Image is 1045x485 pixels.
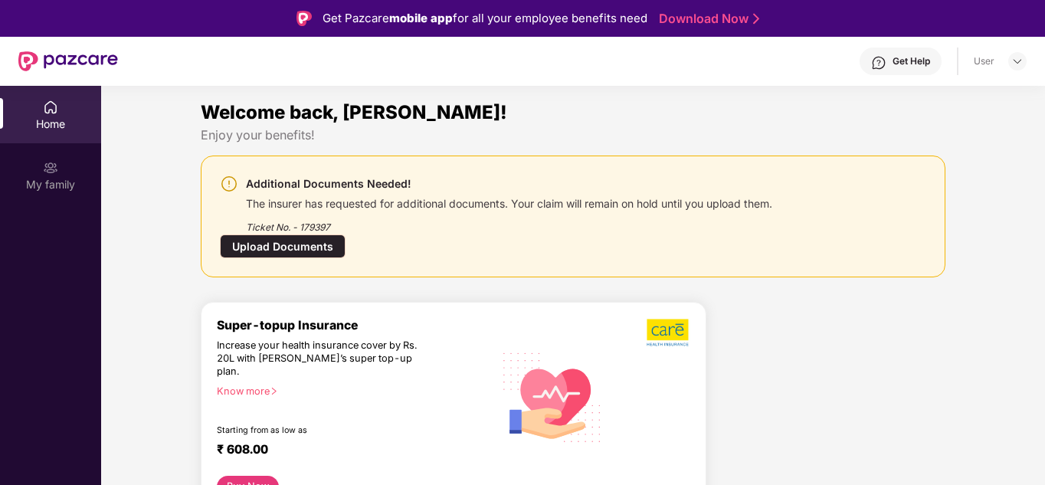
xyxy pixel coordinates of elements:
[201,101,507,123] span: Welcome back, [PERSON_NAME]!
[217,442,478,460] div: ₹ 608.00
[493,336,612,457] img: svg+xml;base64,PHN2ZyB4bWxucz0iaHR0cDovL3d3dy53My5vcmcvMjAwMC9zdmciIHhtbG5zOnhsaW5rPSJodHRwOi8vd3...
[246,193,772,211] div: The insurer has requested for additional documents. Your claim will remain on hold until you uplo...
[270,387,278,395] span: right
[659,11,755,27] a: Download Now
[246,175,772,193] div: Additional Documents Needed!
[43,160,58,175] img: svg+xml;base64,PHN2ZyB3aWR0aD0iMjAiIGhlaWdodD0iMjAiIHZpZXdCb3g9IjAgMCAyMCAyMCIgZmlsbD0ibm9uZSIgeG...
[753,11,759,27] img: Stroke
[18,51,118,71] img: New Pazcare Logo
[217,425,428,436] div: Starting from as low as
[217,318,493,333] div: Super-topup Insurance
[43,100,58,115] img: svg+xml;base64,PHN2ZyBpZD0iSG9tZSIgeG1sbnM9Imh0dHA6Ly93d3cudzMub3JnLzIwMDAvc3ZnIiB3aWR0aD0iMjAiIG...
[201,127,945,143] div: Enjoy your benefits!
[296,11,312,26] img: Logo
[389,11,453,25] strong: mobile app
[871,55,886,70] img: svg+xml;base64,PHN2ZyBpZD0iSGVscC0zMngzMiIgeG1sbnM9Imh0dHA6Ly93d3cudzMub3JnLzIwMDAvc3ZnIiB3aWR0aD...
[217,385,484,396] div: Know more
[647,318,690,347] img: b5dec4f62d2307b9de63beb79f102df3.png
[217,339,427,378] div: Increase your health insurance cover by Rs. 20L with [PERSON_NAME]’s super top-up plan.
[974,55,994,67] div: User
[220,234,346,258] div: Upload Documents
[1011,55,1024,67] img: svg+xml;base64,PHN2ZyBpZD0iRHJvcGRvd24tMzJ4MzIiIHhtbG5zPSJodHRwOi8vd3d3LnczLm9yZy8yMDAwL3N2ZyIgd2...
[323,9,647,28] div: Get Pazcare for all your employee benefits need
[893,55,930,67] div: Get Help
[246,211,772,234] div: Ticket No. - 179397
[220,175,238,193] img: svg+xml;base64,PHN2ZyBpZD0iV2FybmluZ18tXzI0eDI0IiBkYXRhLW5hbWU9Ildhcm5pbmcgLSAyNHgyNCIgeG1sbnM9Im...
